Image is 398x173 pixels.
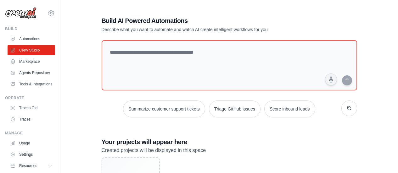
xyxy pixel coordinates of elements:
[8,45,55,55] a: Crew Studio
[102,16,313,25] h1: Build AI Powered Automations
[264,100,315,117] button: Score inbound leads
[5,26,55,31] div: Build
[123,100,205,117] button: Summarize customer support tickets
[8,138,55,148] a: Usage
[8,149,55,159] a: Settings
[8,68,55,78] a: Agents Repository
[8,57,55,67] a: Marketplace
[8,161,55,171] button: Resources
[8,114,55,124] a: Traces
[102,26,313,33] p: Describe what you want to automate and watch AI create intelligent workflows for you
[341,100,357,116] button: Get new suggestions
[102,138,357,146] h3: Your projects will appear here
[8,79,55,89] a: Tools & Integrations
[5,131,55,136] div: Manage
[8,103,55,113] a: Traces Old
[8,34,55,44] a: Automations
[5,95,55,100] div: Operate
[102,146,357,154] p: Created projects will be displayed in this space
[5,7,36,19] img: Logo
[325,73,337,85] button: Click to speak your automation idea
[209,100,261,117] button: Triage GitHub issues
[19,163,37,168] span: Resources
